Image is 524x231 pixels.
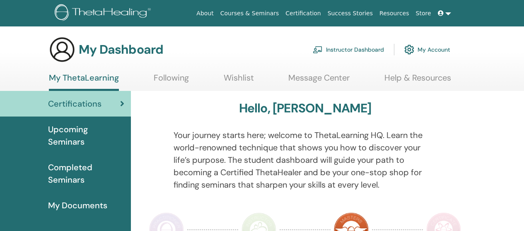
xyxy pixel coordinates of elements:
[79,42,163,57] h3: My Dashboard
[48,199,107,212] span: My Documents
[48,161,124,186] span: Completed Seminars
[404,43,414,57] img: cog.svg
[49,73,119,91] a: My ThetaLearning
[193,6,217,21] a: About
[324,6,376,21] a: Success Stories
[154,73,189,89] a: Following
[49,36,75,63] img: generic-user-icon.jpg
[55,4,154,23] img: logo.png
[288,73,350,89] a: Message Center
[376,6,413,21] a: Resources
[313,46,323,53] img: chalkboard-teacher.svg
[413,6,435,21] a: Store
[404,40,450,59] a: My Account
[282,6,324,21] a: Certification
[48,98,101,110] span: Certifications
[239,101,372,116] h3: Hello, [PERSON_NAME]
[217,6,283,21] a: Courses & Seminars
[174,129,437,191] p: Your journey starts here; welcome to ThetaLearning HQ. Learn the world-renowned technique that sh...
[224,73,254,89] a: Wishlist
[313,40,384,59] a: Instructor Dashboard
[48,123,124,148] span: Upcoming Seminars
[384,73,451,89] a: Help & Resources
